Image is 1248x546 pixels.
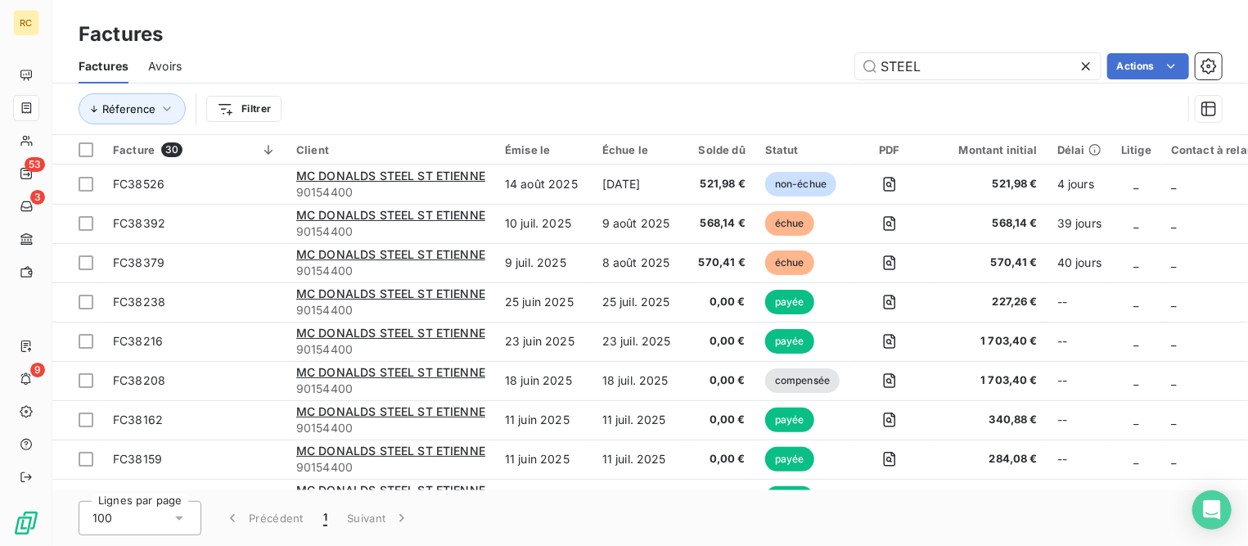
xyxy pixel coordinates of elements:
span: 9 [30,363,45,377]
span: 0,00 € [698,412,746,428]
td: 8 août 2025 [592,243,688,282]
span: échue [765,250,814,275]
span: _ [1171,177,1176,191]
span: _ [1171,413,1176,426]
span: 90154400 [296,341,485,358]
button: Précédent [214,501,313,535]
td: 25 juil. 2025 [592,282,688,322]
span: FC38216 [113,334,163,348]
span: 284,08 € [939,451,1038,467]
span: _ [1134,413,1139,426]
span: MC DONALDS STEEL ST ETIENNE [296,444,485,458]
span: 53 [25,157,45,172]
button: Filtrer [206,96,282,122]
span: _ [1171,373,1176,387]
span: FC38392 [113,216,165,230]
span: _ [1171,255,1176,269]
div: Échue le [602,143,678,156]
button: Suivant [337,501,420,535]
span: 1 703,40 € [939,333,1038,350]
td: -- [1048,400,1111,440]
a: 53 [13,160,38,187]
div: Émise le [505,143,583,156]
td: 11 juin 2025 [495,400,592,440]
span: MC DONALDS STEEL ST ETIENNE [296,365,485,379]
td: 14 août 2025 [495,165,592,204]
span: 90154400 [296,381,485,397]
a: 3 [13,193,38,219]
h3: Factures [79,20,163,49]
span: MC DONALDS STEEL ST ETIENNE [296,247,485,261]
td: -- [1048,440,1111,479]
td: 9 juil. 2025 [495,243,592,282]
input: Rechercher [855,53,1101,79]
span: 340,88 € [939,412,1038,428]
span: 227,26 € [939,294,1038,310]
span: MC DONALDS STEEL ST ETIENNE [296,169,485,183]
span: _ [1134,373,1139,387]
span: 1 [323,510,327,526]
span: 100 [92,510,112,526]
span: _ [1171,452,1176,466]
td: [DATE] [592,165,688,204]
span: 0,00 € [698,294,746,310]
td: -- [1048,361,1111,400]
td: -- [1048,282,1111,322]
td: 10 juil. 2025 [495,204,592,243]
span: _ [1134,177,1139,191]
span: FC38238 [113,295,165,309]
span: FC38208 [113,373,165,387]
span: 521,98 € [698,176,746,192]
div: Solde dû [698,143,746,156]
div: Montant initial [939,143,1038,156]
button: Actions [1107,53,1189,79]
span: 0,00 € [698,333,746,350]
div: PDF [859,143,919,156]
span: MC DONALDS STEEL ST ETIENNE [296,326,485,340]
span: non-échue [765,172,836,196]
span: compensée [765,368,840,393]
td: 40 jours [1048,243,1111,282]
td: 23 juin 2025 [495,322,592,361]
span: Factures [79,58,128,74]
div: Client [296,143,485,156]
span: 521,98 € [939,176,1038,192]
span: MC DONALDS STEEL ST ETIENNE [296,208,485,222]
span: 90154400 [296,420,485,436]
div: Litige [1121,143,1151,156]
span: MC DONALDS STEEL ST ETIENNE [296,404,485,418]
span: FC38162 [113,413,163,426]
span: 0,00 € [698,372,746,389]
td: 11 juil. 2025 [592,400,688,440]
span: payée [765,290,814,314]
span: 90154400 [296,263,485,279]
td: 25 juin 2025 [495,282,592,322]
span: _ [1134,334,1139,348]
td: 23 juil. 2025 [592,322,688,361]
span: 90154400 [296,302,485,318]
span: _ [1171,216,1176,230]
div: RC [13,10,39,36]
span: Facture [113,143,155,156]
span: 568,14 € [939,215,1038,232]
span: 568,14 € [698,215,746,232]
span: MC DONALDS STEEL ST ETIENNE [296,483,485,497]
span: FC38159 [113,452,162,466]
span: Réference [102,102,155,115]
span: MC DONALDS STEEL ST ETIENNE [296,287,485,300]
span: FC38526 [113,177,164,191]
span: _ [1171,295,1176,309]
span: 90154400 [296,223,485,240]
span: 1 703,40 € [939,372,1038,389]
span: payée [765,408,814,432]
span: _ [1134,255,1139,269]
div: Délai [1057,143,1102,156]
span: 30 [161,142,182,157]
td: 11 juin 2025 [495,440,592,479]
td: 11 juil. 2025 [592,440,688,479]
span: payée [765,329,814,354]
div: Statut [765,143,840,156]
div: Open Intercom Messenger [1192,490,1232,530]
td: 39 jours [1048,204,1111,243]
span: payée [765,486,814,511]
